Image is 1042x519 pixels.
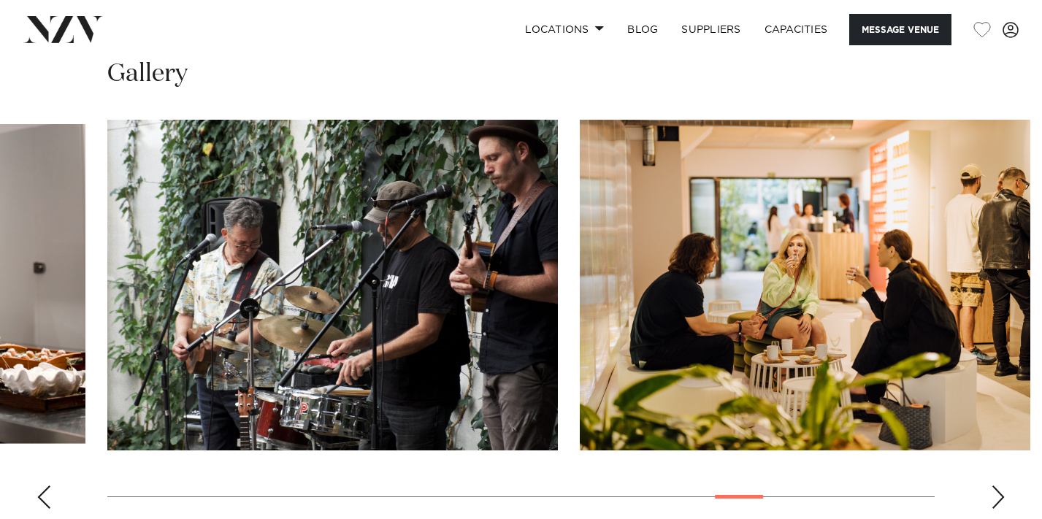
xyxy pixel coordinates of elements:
swiper-slide: 23 / 30 [107,120,558,450]
a: Capacities [753,14,840,45]
img: nzv-logo.png [23,16,103,42]
h2: Gallery [107,58,188,91]
a: SUPPLIERS [670,14,752,45]
a: BLOG [616,14,670,45]
button: Message Venue [849,14,951,45]
swiper-slide: 24 / 30 [580,120,1030,450]
a: Locations [513,14,616,45]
